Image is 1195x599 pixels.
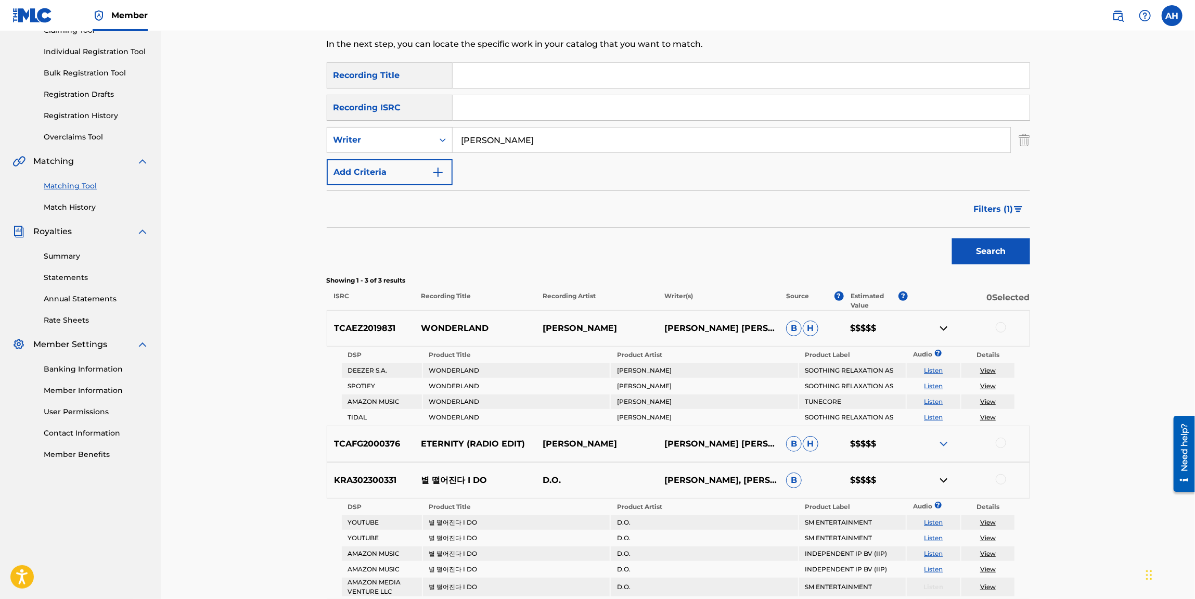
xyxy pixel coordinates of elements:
span: B [786,473,802,488]
td: TUNECORE [799,394,906,409]
iframe: Resource Center [1166,412,1195,495]
a: View [980,366,996,374]
th: Details [961,348,1015,362]
a: User Permissions [44,406,149,417]
a: Rate Sheets [44,315,149,326]
a: View [980,413,996,421]
a: View [980,550,996,557]
a: Listen [924,366,943,374]
p: 0 Selected [908,291,1030,310]
img: contract [937,474,950,487]
button: Filters (1) [968,196,1030,222]
p: WONDERLAND [414,322,536,335]
img: Royalties [12,225,25,238]
div: Writer [333,134,427,146]
td: SM ENTERTAINMENT [799,531,906,545]
img: expand [937,438,950,450]
td: [PERSON_NAME] [611,394,798,409]
div: Help [1135,5,1155,26]
a: View [980,398,996,405]
span: ? [898,291,908,301]
a: Listen [924,518,943,526]
td: 별 떨어진다 I DO [423,546,610,561]
div: Drag [1146,559,1152,591]
a: Match History [44,202,149,213]
p: Recording Title [414,291,535,310]
a: Individual Registration Tool [44,46,149,57]
span: ? [834,291,844,301]
th: Product Artist [611,348,798,362]
img: expand [136,155,149,168]
img: Matching [12,155,25,168]
a: View [980,382,996,390]
a: Member Benefits [44,449,149,460]
th: DSP [342,348,422,362]
img: MLC Logo [12,8,53,23]
td: SPOTIFY [342,379,422,393]
th: DSP [342,500,422,514]
p: Writer(s) [658,291,779,310]
td: SM ENTERTAINMENT [799,515,906,530]
span: B [786,321,802,336]
span: Member [111,9,148,21]
td: SOOTHING RELAXATION AS [799,363,906,378]
td: [PERSON_NAME] [611,363,798,378]
th: Product Artist [611,500,798,514]
span: H [803,321,818,336]
td: D.O. [611,515,798,530]
td: D.O. [611,546,798,561]
a: View [980,518,996,526]
p: $$$$$ [843,474,908,487]
img: search [1112,9,1124,22]
td: AMAZON MUSIC [342,562,422,577]
td: SM ENTERTAINMENT [799,578,906,596]
td: SOOTHING RELAXATION AS [799,379,906,393]
p: $$$$$ [843,322,908,335]
div: User Menu [1162,5,1183,26]
a: Annual Statements [44,294,149,304]
div: Chat Widget [1143,549,1195,599]
a: Listen [924,534,943,542]
a: Contact Information [44,428,149,439]
a: Listen [924,382,943,390]
span: H [803,436,818,452]
p: 별 떨어진다 I DO [414,474,536,487]
td: 별 떨어진다 I DO [423,515,610,530]
span: Matching [33,155,74,168]
a: View [980,565,996,573]
p: KRA302300331 [327,474,415,487]
p: In the next step, you can locate the specific work in your catalog that you want to match. [327,38,868,50]
button: Search [952,238,1030,264]
td: 별 떨어진다 I DO [423,531,610,545]
img: Top Rightsholder [93,9,105,22]
p: ISRC [327,291,414,310]
img: expand [136,225,149,238]
td: WONDERLAND [423,394,610,409]
p: Source [786,291,809,310]
a: Public Search [1108,5,1128,26]
a: Registration Drafts [44,89,149,100]
td: INDEPENDENT IP BV (IIP) [799,546,906,561]
td: 별 떨어진다 I DO [423,578,610,596]
td: 별 떨어진다 I DO [423,562,610,577]
p: Audio [907,350,919,359]
p: [PERSON_NAME] [PERSON_NAME] [658,322,779,335]
th: Product Label [799,500,906,514]
p: Audio [907,502,919,511]
a: Summary [44,251,149,262]
p: Listen [907,582,960,592]
p: [PERSON_NAME] [536,438,658,450]
p: D.O. [536,474,658,487]
a: Overclaims Tool [44,132,149,143]
a: Banking Information [44,364,149,375]
span: Royalties [33,225,72,238]
p: Recording Artist [536,291,658,310]
a: Registration History [44,110,149,121]
td: D.O. [611,578,798,596]
span: Filters ( 1 ) [974,203,1013,215]
img: filter [1014,206,1023,212]
td: YOUTUBE [342,515,422,530]
p: TCAFG2000376 [327,438,415,450]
